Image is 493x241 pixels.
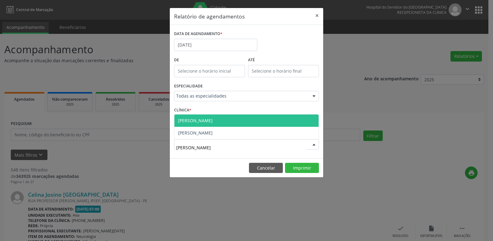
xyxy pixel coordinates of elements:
[174,39,257,51] input: Selecione uma data ou intervalo
[174,65,245,77] input: Selecione o horário inicial
[174,55,245,65] label: De
[248,65,319,77] input: Selecione o horário final
[249,163,283,173] button: Cancelar
[174,82,203,91] label: ESPECIALIDADE
[174,29,222,39] label: DATA DE AGENDAMENTO
[178,118,213,123] span: [PERSON_NAME]
[176,93,306,99] span: Todas as especialidades
[248,55,319,65] label: ATÉ
[311,8,323,23] button: Close
[285,163,319,173] button: Imprimir
[174,106,191,115] label: CLÍNICA
[178,130,213,136] span: [PERSON_NAME]
[176,141,306,154] input: Selecione um profissional
[174,12,245,20] h5: Relatório de agendamentos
